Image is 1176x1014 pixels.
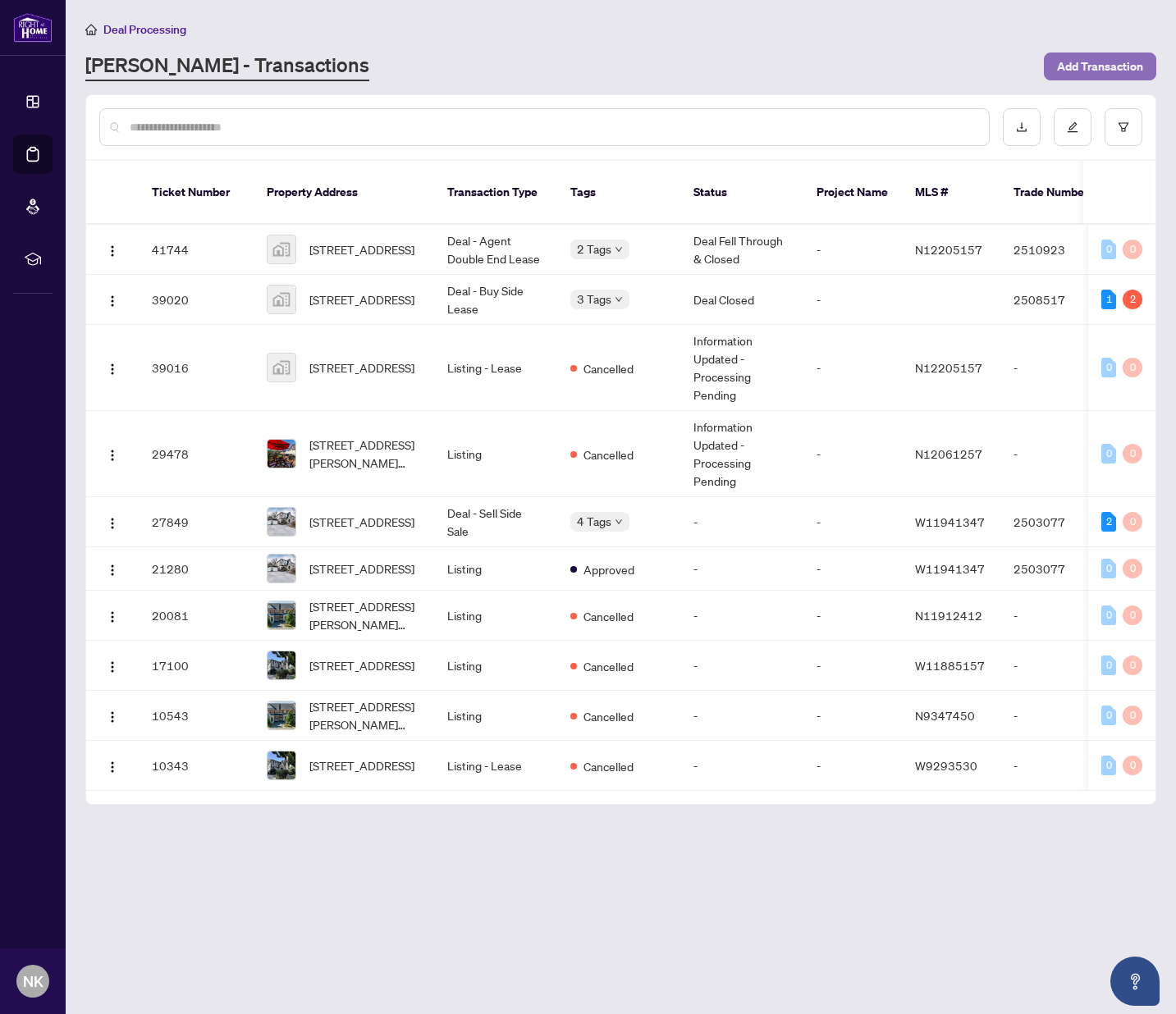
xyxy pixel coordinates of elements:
span: [STREET_ADDRESS] [309,560,414,578]
span: [STREET_ADDRESS] [309,240,414,258]
img: thumbnail-img [268,651,295,679]
th: Project Name [803,161,902,225]
td: - [803,641,902,691]
img: Logo [106,564,119,577]
td: 29478 [139,411,254,497]
div: 0 [1101,655,1116,675]
td: Deal Fell Through & Closed [680,225,803,275]
th: Ticket Number [139,161,254,225]
td: Listing [434,591,557,641]
td: 2503077 [1000,497,1115,547]
td: Listing - Lease [434,325,557,411]
td: - [680,497,803,547]
div: 0 [1123,444,1142,464]
td: 21280 [139,547,254,591]
img: thumbnail-img [268,751,295,779]
img: thumbnail-img [268,235,295,263]
td: Listing [434,411,557,497]
span: Deal Processing [103,22,186,37]
img: logo [13,12,53,43]
td: 27849 [139,497,254,547]
td: 10543 [139,691,254,741]
span: [STREET_ADDRESS][PERSON_NAME][PERSON_NAME][PERSON_NAME] [309,597,421,633]
img: Logo [106,710,119,724]
button: filter [1105,108,1142,146]
td: - [680,641,803,691]
div: 0 [1123,756,1142,775]
td: - [803,591,902,641]
span: N11912412 [915,608,982,623]
span: down [615,245,623,253]
div: 2 [1101,512,1116,532]
td: - [803,497,902,547]
div: 0 [1123,240,1142,259]
img: thumbnail-img [268,555,295,582]
div: 0 [1123,655,1142,675]
button: Logo [99,236,126,263]
td: 20081 [139,591,254,641]
div: 0 [1123,512,1142,532]
td: - [803,225,902,275]
span: [STREET_ADDRESS] [309,656,414,674]
img: thumbnail-img [268,508,295,536]
span: [STREET_ADDRESS] [309,290,414,308]
span: [STREET_ADDRESS] [309,513,414,531]
th: Transaction Type [434,161,557,225]
img: Logo [106,363,119,376]
button: Add Transaction [1044,53,1156,80]
td: Information Updated - Processing Pending [680,325,803,411]
span: [STREET_ADDRESS] [309,359,414,377]
div: 1 [1101,290,1116,309]
span: [STREET_ADDRESS][PERSON_NAME][PERSON_NAME] [309,436,421,472]
div: 0 [1123,706,1142,725]
span: W9293530 [915,758,977,773]
span: download [1016,121,1027,133]
div: 0 [1101,756,1116,775]
span: [STREET_ADDRESS] [309,756,414,774]
button: edit [1054,108,1091,146]
td: Listing [434,547,557,591]
td: - [680,591,803,641]
td: - [1000,411,1115,497]
td: - [1000,641,1115,691]
td: 2508517 [1000,275,1115,325]
img: thumbnail-img [268,440,295,468]
th: Trade Number [1000,161,1115,225]
td: - [803,411,902,497]
button: Logo [99,509,126,535]
th: Status [680,161,803,225]
span: N12205157 [915,360,982,375]
span: down [615,518,623,526]
td: - [803,691,902,741]
td: - [680,741,803,791]
button: download [1003,108,1041,146]
td: - [803,547,902,591]
th: MLS # [902,161,1000,225]
th: Tags [557,161,680,225]
div: 0 [1101,706,1116,725]
td: 10343 [139,741,254,791]
div: 0 [1123,559,1142,578]
span: Cancelled [583,607,634,625]
div: 0 [1101,358,1116,377]
td: - [1000,741,1115,791]
span: Cancelled [583,757,634,775]
button: Logo [99,702,126,729]
td: 17100 [139,641,254,691]
span: W11885157 [915,658,985,673]
div: 2 [1123,290,1142,309]
td: 39020 [139,275,254,325]
img: thumbnail-img [268,601,295,629]
td: - [803,325,902,411]
td: Deal Closed [680,275,803,325]
span: N9347450 [915,708,975,723]
span: edit [1067,121,1078,133]
td: Information Updated - Processing Pending [680,411,803,497]
span: 2 Tags [577,240,611,258]
span: N12061257 [915,446,982,461]
span: Cancelled [583,359,634,377]
div: 0 [1101,605,1116,625]
span: Approved [583,560,634,578]
td: 39016 [139,325,254,411]
td: Listing [434,641,557,691]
